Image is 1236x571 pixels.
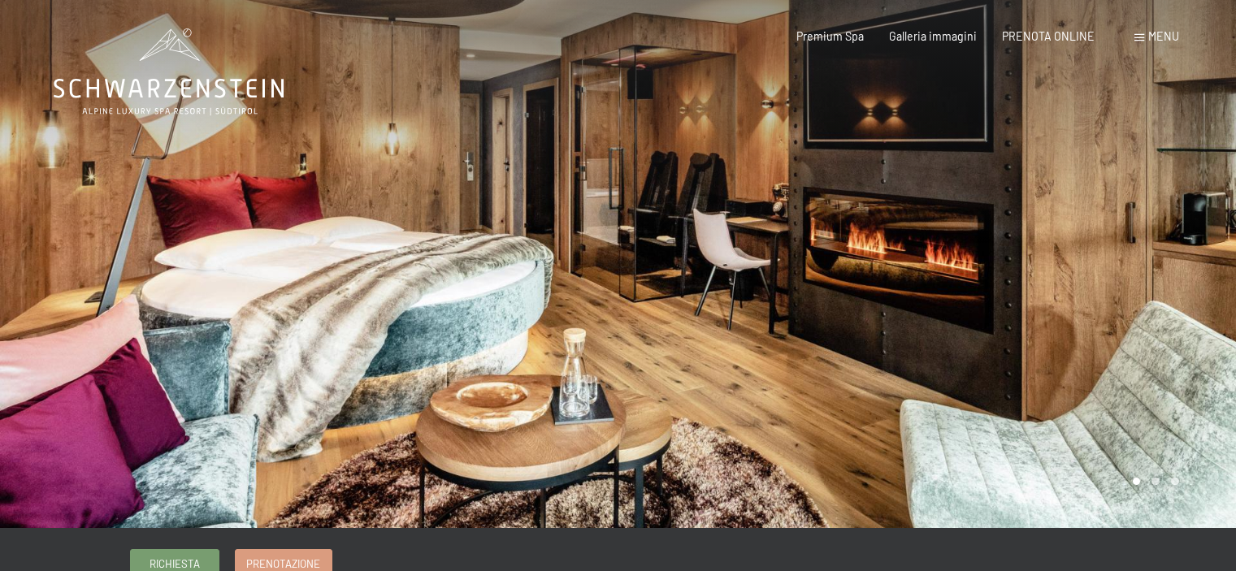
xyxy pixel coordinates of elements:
[150,556,200,571] span: Richiesta
[796,29,864,43] a: Premium Spa
[889,29,977,43] a: Galleria immagini
[1002,29,1095,43] a: PRENOTA ONLINE
[246,556,320,571] span: Prenotazione
[1148,29,1179,43] span: Menu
